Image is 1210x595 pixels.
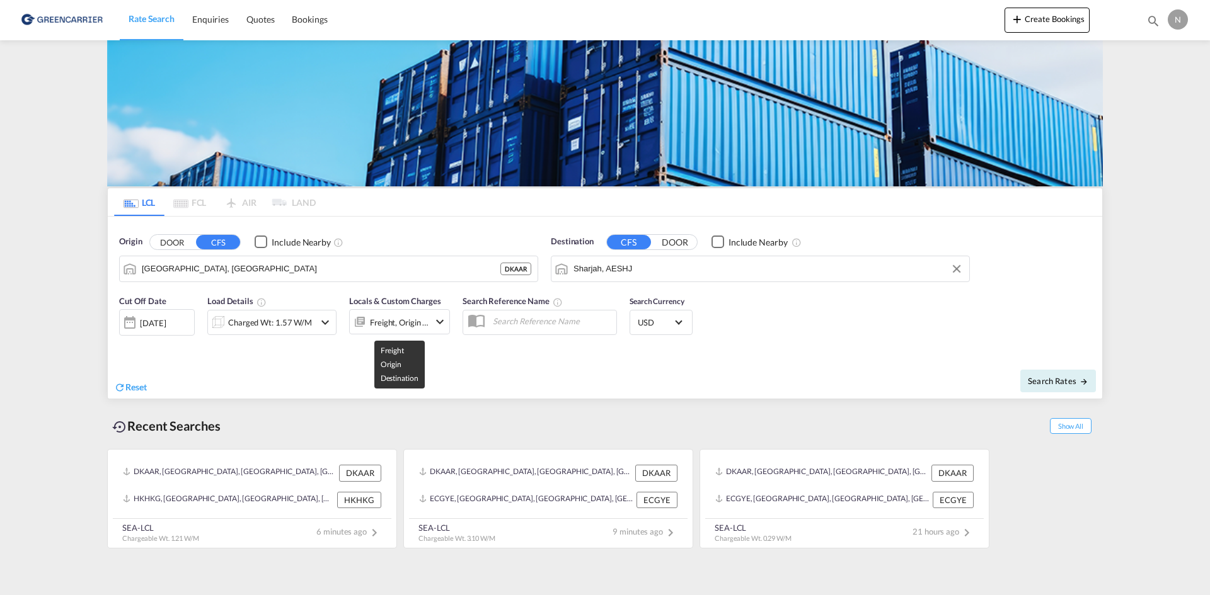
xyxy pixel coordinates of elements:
[114,188,316,216] md-pagination-wrapper: Use the left and right arrow keys to navigate between tabs
[255,235,331,249] md-checkbox: Checkbox No Ink
[19,6,104,34] img: b0b18ec08afe11efb1d4932555f5f09d.png
[551,235,594,248] span: Destination
[715,465,928,481] div: DKAAR, Aarhus, Denmark, Northern Europe, Europe
[120,256,538,281] md-input-container: Aarhus, DKAAR
[432,314,447,329] md-icon: icon-chevron-down
[339,465,381,481] div: DKAAR
[140,317,166,329] div: [DATE]
[729,236,788,249] div: Include Nearby
[123,492,334,508] div: HKHKG, Hong Kong, Hong Kong, Greater China & Far East Asia, Asia Pacific
[931,465,974,481] div: DKAAR
[316,526,382,536] span: 6 minutes ago
[122,534,199,542] span: Chargeable Wt. 1.21 W/M
[246,14,274,25] span: Quotes
[1050,418,1092,434] span: Show All
[381,346,418,383] span: Freight Origin Destination
[129,13,175,24] span: Rate Search
[638,317,673,328] span: USD
[114,382,125,393] md-icon: icon-refresh
[715,534,792,542] span: Chargeable Wt. 0.29 W/M
[715,522,792,533] div: SEA-LCL
[637,492,677,508] div: ECGYE
[712,235,788,249] md-checkbox: Checkbox No Ink
[196,235,240,249] button: CFS
[551,256,969,281] md-input-container: Sharjah, AESHJ
[112,419,127,434] md-icon: icon-backup-restore
[207,310,337,335] div: Charged Wt: 1.57 W/Micon-chevron-down
[292,14,327,25] span: Bookings
[192,14,229,25] span: Enquiries
[419,465,632,481] div: DKAAR, Aarhus, Denmark, Northern Europe, Europe
[119,309,195,336] div: [DATE]
[114,381,147,395] div: icon-refreshReset
[630,297,684,306] span: Search Currency
[333,237,343,247] md-icon: Unchecked: Ignores neighbouring ports when fetching rates.Checked : Includes neighbouring ports w...
[613,526,678,536] span: 9 minutes ago
[418,522,495,533] div: SEA-LCL
[1168,9,1188,30] div: N
[1080,377,1088,386] md-icon: icon-arrow-right
[256,297,267,307] md-icon: Chargeable Weight
[107,40,1103,186] img: GreenCarrierFCL_LCL.png
[114,188,164,216] md-tab-item: LCL
[635,465,677,481] div: DKAAR
[403,449,693,548] recent-search-card: DKAAR, [GEOGRAPHIC_DATA], [GEOGRAPHIC_DATA], [GEOGRAPHIC_DATA], [GEOGRAPHIC_DATA] DKAARECGYE, [GE...
[653,235,697,249] button: DOOR
[792,237,802,247] md-icon: Unchecked: Ignores neighbouring ports when fetching rates.Checked : Includes neighbouring ports w...
[700,449,989,548] recent-search-card: DKAAR, [GEOGRAPHIC_DATA], [GEOGRAPHIC_DATA], [GEOGRAPHIC_DATA], [GEOGRAPHIC_DATA] DKAARECGYE, [GE...
[1146,14,1160,28] md-icon: icon-magnify
[122,522,199,533] div: SEA-LCL
[207,296,267,306] span: Load Details
[119,334,129,351] md-datepicker: Select
[607,235,651,249] button: CFS
[1020,370,1096,392] button: Search Ratesicon-arrow-right
[1028,376,1088,386] span: Search Rates
[933,492,974,508] div: ECGYE
[1010,11,1025,26] md-icon: icon-plus 400-fg
[108,217,1102,399] div: Origin DOOR CFS Checkbox No InkUnchecked: Ignores neighbouring ports when fetching rates.Checked ...
[500,263,531,275] div: DKAAR
[487,312,616,331] input: Search Reference Name
[1146,14,1160,33] div: icon-magnify
[715,492,930,508] div: ECGYE, Guayaquil, Ecuador, South America, Americas
[418,534,495,542] span: Chargeable Wt. 3.10 W/M
[637,313,686,331] md-select: Select Currency: $ USDUnited States Dollar
[119,296,166,306] span: Cut Off Date
[228,314,312,331] div: Charged Wt: 1.57 W/M
[107,412,226,440] div: Recent Searches
[272,236,331,249] div: Include Nearby
[419,492,633,508] div: ECGYE, Guayaquil, Ecuador, South America, Americas
[553,297,563,307] md-icon: Your search will be saved by the below given name
[1005,8,1090,33] button: icon-plus 400-fgCreate Bookings
[463,296,563,306] span: Search Reference Name
[349,309,450,334] div: Freight Origin Destinationicon-chevron-down
[663,525,678,540] md-icon: icon-chevron-right
[573,259,963,278] input: Search by Port
[150,235,194,249] button: DOOR
[349,296,441,306] span: Locals & Custom Charges
[947,259,966,278] button: Clear Input
[913,526,974,536] span: 21 hours ago
[367,525,382,540] md-icon: icon-chevron-right
[107,449,397,548] recent-search-card: DKAAR, [GEOGRAPHIC_DATA], [GEOGRAPHIC_DATA], [GEOGRAPHIC_DATA], [GEOGRAPHIC_DATA] DKAARHKHKG, [GE...
[123,465,336,481] div: DKAAR, Aarhus, Denmark, Northern Europe, Europe
[119,235,142,248] span: Origin
[370,314,429,331] div: Freight Origin Destination
[318,315,333,330] md-icon: icon-chevron-down
[142,259,500,278] input: Search by Port
[125,382,147,392] span: Reset
[337,492,381,508] div: HKHKG
[959,525,974,540] md-icon: icon-chevron-right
